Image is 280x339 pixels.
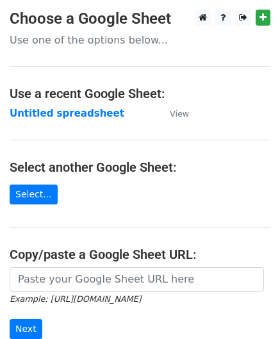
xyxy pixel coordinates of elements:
a: Select... [10,185,58,204]
h4: Copy/paste a Google Sheet URL: [10,247,270,262]
h4: Select another Google Sheet: [10,160,270,175]
a: View [157,108,189,119]
h4: Use a recent Google Sheet: [10,86,270,101]
p: Use one of the options below... [10,33,270,47]
small: View [170,109,189,119]
h3: Choose a Google Sheet [10,10,270,28]
a: Untitled spreadsheet [10,108,124,119]
input: Next [10,319,42,339]
small: Example: [URL][DOMAIN_NAME] [10,294,141,304]
input: Paste your Google Sheet URL here [10,267,264,292]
